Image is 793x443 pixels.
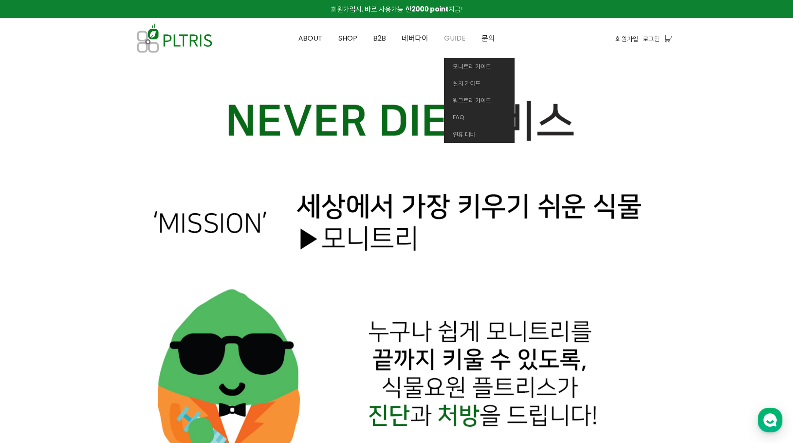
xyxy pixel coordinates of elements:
[3,280,58,302] a: 홈
[81,293,91,300] span: 대화
[453,79,481,87] span: 설치 가이드
[453,96,491,105] span: 윙크트리 가이드
[402,33,428,43] span: 네버다이
[444,109,515,126] a: FAQ
[338,33,357,43] span: SHOP
[444,126,515,143] a: 연휴 대비
[444,75,515,92] a: 설치 가이드
[453,62,491,71] span: 모니트리 가이드
[444,33,466,43] span: GUIDE
[290,19,330,58] a: ABOUT
[114,280,169,302] a: 설정
[436,19,474,58] a: GUIDE
[373,33,386,43] span: B2B
[298,33,322,43] span: ABOUT
[453,130,475,139] span: 연휴 대비
[411,4,448,14] strong: 2000 point
[330,19,365,58] a: SHOP
[474,19,503,58] a: 문의
[453,113,464,121] span: FAQ
[444,58,515,75] a: 모니트리 가이드
[58,280,114,302] a: 대화
[444,92,515,109] a: 윙크트리 가이드
[136,293,147,300] span: 설정
[331,4,463,14] span: 회원가입시, 바로 사용가능 한 지급!
[615,34,638,44] a: 회원가입
[28,293,33,300] span: 홈
[643,34,660,44] a: 로그인
[482,33,495,43] span: 문의
[365,19,394,58] a: B2B
[394,19,436,58] a: 네버다이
